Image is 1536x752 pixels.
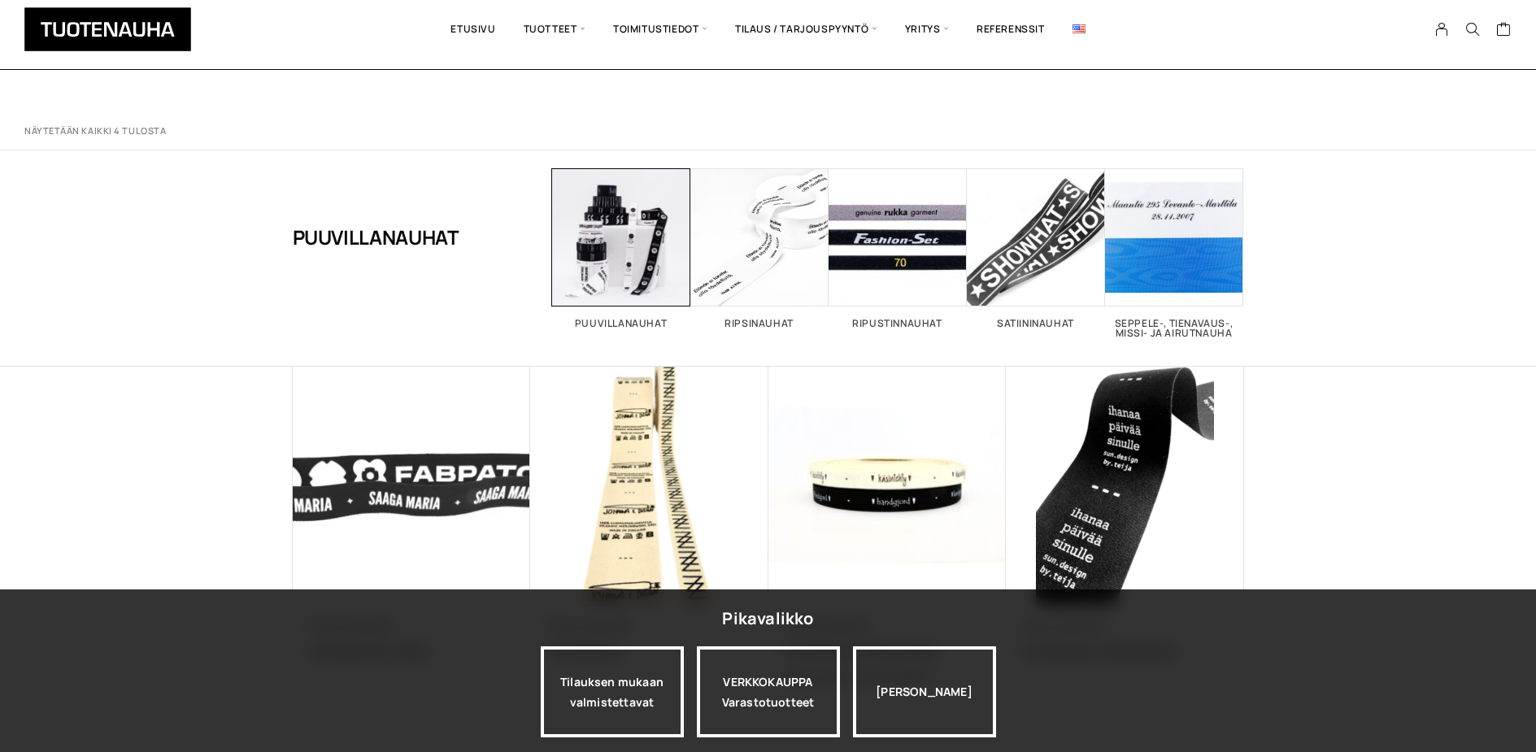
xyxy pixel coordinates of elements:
a: Visit product category Satiininauhat [967,168,1105,328]
a: Etusivu [437,2,509,57]
div: Pikavalikko [722,604,813,633]
p: Näytetään kaikki 4 tulosta [24,125,166,137]
img: Tuotenauha Oy [24,7,191,51]
a: Cart [1496,21,1512,41]
a: Visit product category Seppele-, tienavaus-, missi- ja airutnauha [1105,168,1243,338]
a: Visit product category Puuvillanauhat [552,168,690,328]
a: Visit product category Ripustinnauhat [829,168,967,328]
span: Yritys [891,2,963,57]
img: English [1073,24,1086,33]
div: VERKKOKAUPPA Varastotuotteet [697,646,840,737]
span: Tilaus / Tarjouspyyntö [721,2,891,57]
h2: Puuvillanauhat [552,319,690,328]
button: Search [1457,22,1488,37]
span: Toimitustiedot [599,2,721,57]
a: Referenssit [963,2,1059,57]
h2: Ripsinauhat [690,319,829,328]
a: My Account [1426,22,1458,37]
div: [PERSON_NAME] [853,646,996,737]
a: Tilauksen mukaan valmistettavat [541,646,684,737]
a: VERKKOKAUPPAVarastotuotteet [697,646,840,737]
a: Visit product category Ripsinauhat [690,168,829,328]
h2: Satiininauhat [967,319,1105,328]
h1: Puuvillanauhat [293,168,459,306]
h2: Seppele-, tienavaus-, missi- ja airutnauha [1105,319,1243,338]
span: Tuotteet [510,2,599,57]
h2: Ripustinnauhat [829,319,967,328]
